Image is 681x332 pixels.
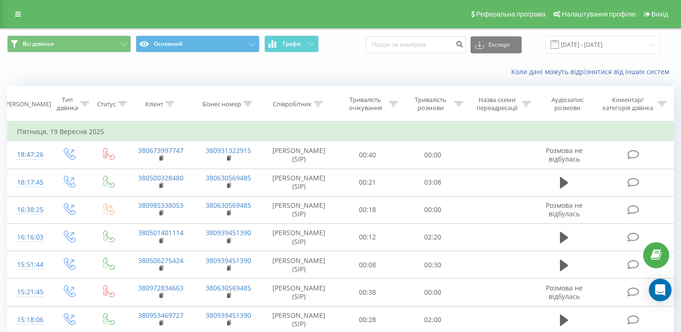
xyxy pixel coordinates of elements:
[262,169,335,196] td: [PERSON_NAME] (SIP)
[283,41,301,47] span: Графік
[262,141,335,169] td: [PERSON_NAME] (SIP)
[17,201,40,219] div: 16:38:25
[541,96,593,112] div: Аудіозапис розмови
[400,251,465,279] td: 00:30
[206,201,251,210] a: 380630569485
[17,228,40,247] div: 16:16:03
[138,256,183,265] a: 380506275424
[145,100,163,108] div: Клієнт
[546,201,583,218] span: Розмова не відбулась
[409,96,452,112] div: Тривалість розмови
[264,35,319,52] button: Графік
[138,201,183,210] a: 380985338053
[652,10,668,18] span: Вихід
[546,283,583,301] span: Розмова не відбулась
[262,279,335,306] td: [PERSON_NAME] (SIP)
[562,10,636,18] span: Налаштування профілю
[344,96,387,112] div: Тривалість очікування
[138,146,183,155] a: 380673997747
[8,122,674,141] td: П’ятниця, 19 Вересня 2025
[335,279,401,306] td: 00:38
[138,311,183,320] a: 380953469727
[206,256,251,265] a: 380939451390
[206,173,251,182] a: 380630569485
[400,169,465,196] td: 03:08
[471,36,522,53] button: Експорт
[335,141,401,169] td: 00:40
[600,96,655,112] div: Коментар/категорія дзвінка
[335,223,401,251] td: 00:12
[262,223,335,251] td: [PERSON_NAME] (SIP)
[400,279,465,306] td: 00:00
[335,196,401,223] td: 00:18
[17,311,40,329] div: 15:18:06
[335,251,401,279] td: 00:08
[17,145,40,164] div: 18:47:26
[400,196,465,223] td: 00:00
[57,96,78,112] div: Тип дзвінка
[138,283,183,292] a: 380972834663
[3,100,51,108] div: [PERSON_NAME]
[262,196,335,223] td: [PERSON_NAME] (SIP)
[202,100,241,108] div: Бізнес номер
[335,169,401,196] td: 00:21
[366,36,466,53] input: Пошук за номером
[400,223,465,251] td: 02:20
[17,283,40,301] div: 15:21:45
[136,35,260,52] button: Основний
[23,40,54,48] span: Всі дзвінки
[17,255,40,274] div: 15:51:44
[138,228,183,237] a: 380501401114
[7,35,131,52] button: Всі дзвінки
[97,100,116,108] div: Статус
[262,251,335,279] td: [PERSON_NAME] (SIP)
[476,10,546,18] span: Реферальна програма
[546,146,583,163] span: Розмова не відбулась
[206,283,251,292] a: 380630569485
[511,67,674,76] a: Коли дані можуть відрізнятися вiд інших систем
[17,173,40,192] div: 18:17:45
[400,141,465,169] td: 00:00
[206,228,251,237] a: 380939451390
[273,100,312,108] div: Співробітник
[138,173,183,182] a: 380500328480
[649,279,672,301] div: Open Intercom Messenger
[206,311,251,320] a: 380939451390
[474,96,520,112] div: Назва схеми переадресації
[206,146,251,155] a: 380931322915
